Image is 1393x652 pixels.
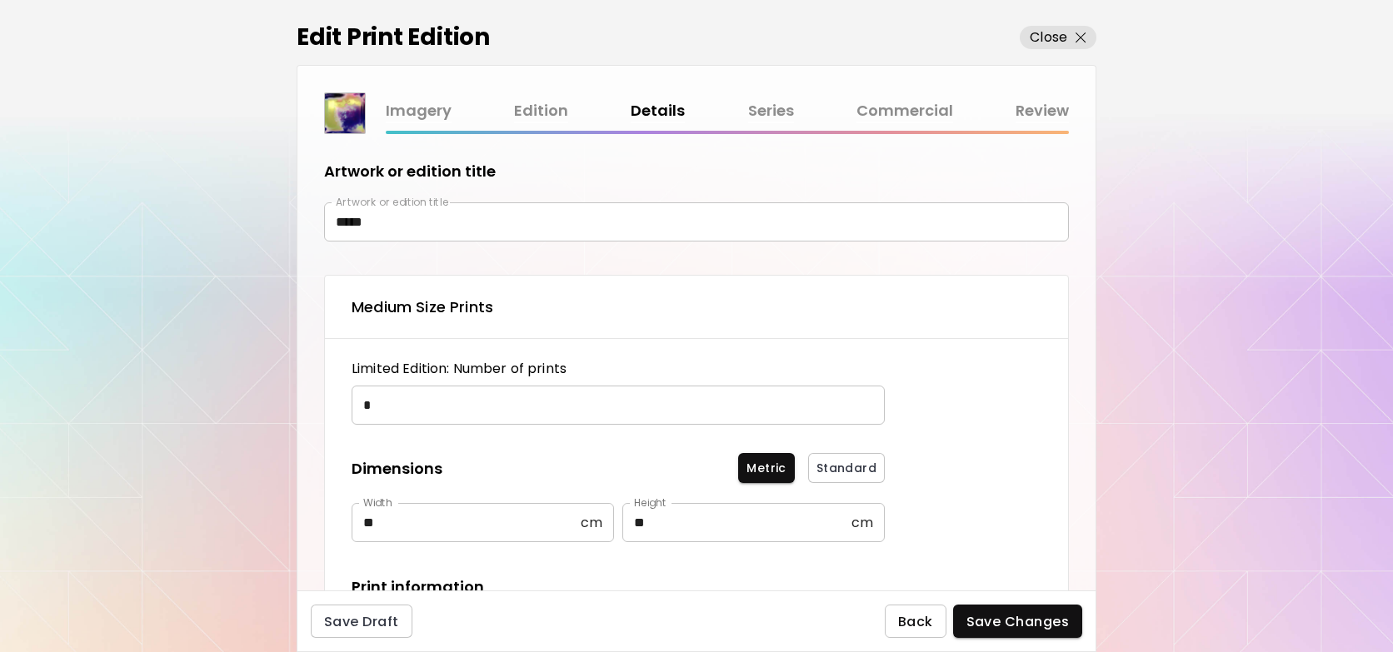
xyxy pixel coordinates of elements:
h5: Print information [352,576,484,598]
button: Save Draft [311,605,412,638]
a: Imagery [386,99,452,123]
a: Commercial [856,99,953,123]
img: thumbnail [325,93,365,133]
button: Save Changes [953,605,1083,638]
span: cm [581,515,602,530]
button: Metric [738,453,794,483]
h5: Artwork or edition title [324,161,496,182]
button: Standard [808,453,885,483]
a: Edition [514,99,568,123]
span: cm [851,515,873,530]
p: Limited Edition: Number of prints [352,359,885,379]
span: Standard [816,460,876,477]
span: Metric [746,460,786,477]
span: Save Draft [324,613,399,630]
a: Review [1016,99,1069,123]
p: Medium Size Prints [352,296,493,318]
span: Save Changes [966,613,1070,630]
h5: Dimensions [352,458,442,483]
button: Back [885,605,946,638]
a: Series [748,99,794,123]
span: Back [898,613,933,630]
